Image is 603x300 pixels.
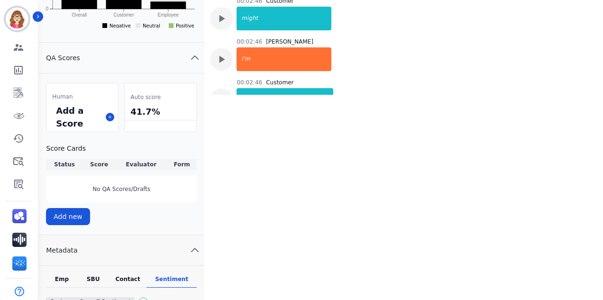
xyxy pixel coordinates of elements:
div: Customer [266,79,293,86]
div: 00:02:46 [237,79,262,86]
img: Bordered avatar [6,8,28,30]
th: Form [167,159,197,170]
th: Score [83,159,116,170]
div: Sentiment [146,275,197,288]
button: QA Scores chevron up [38,43,204,73]
text: Overall [72,12,87,18]
svg: chevron up [189,245,201,256]
div: Contact [109,275,147,288]
th: Status [46,159,82,170]
th: Evaluator [115,159,167,170]
text: 0 [46,7,49,12]
text: 13.6 [119,1,129,7]
h3: Score Cards [46,144,197,153]
text: Employee [158,12,179,18]
div: a [268,88,273,112]
text: Customer [114,12,135,18]
div: No QA Scores/Drafts [46,176,197,202]
div: Auto score [128,91,192,103]
text: Neutral [143,23,160,28]
div: 00:02:46 [237,38,262,45]
text: Positive [176,23,194,28]
div: SBU [78,275,109,288]
svg: chevron up [189,52,201,64]
div: might [238,7,331,30]
div: i'm [238,47,331,71]
span: Human [52,93,73,100]
div: 41.7% [128,103,192,120]
button: Add new [46,208,90,225]
div: Add a Score [54,102,102,132]
button: Metadata chevron up [38,235,204,266]
div: [PERSON_NAME], [280,88,334,112]
text: Negative [110,23,131,28]
div: Emp [46,275,77,288]
div: have [238,88,256,112]
div: [PERSON_NAME] [266,38,313,45]
div: w [273,88,280,112]
div: put [256,88,268,112]
span: Metadata [38,245,85,255]
span: QA Scores [38,53,88,63]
